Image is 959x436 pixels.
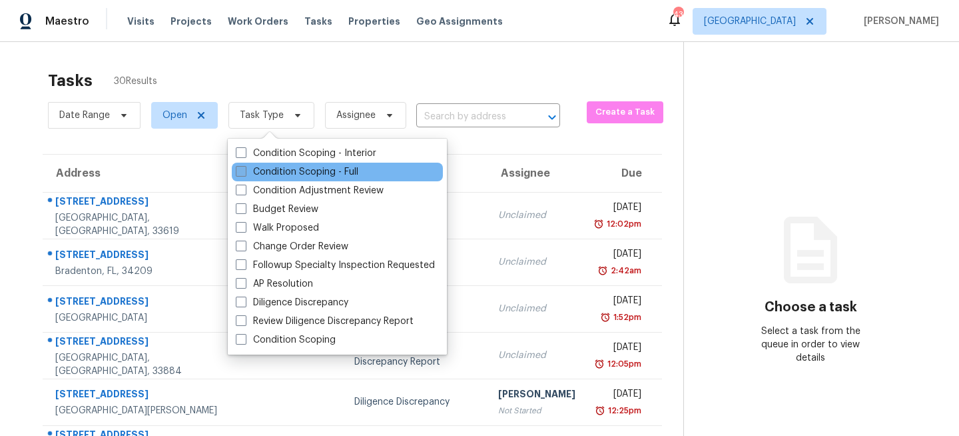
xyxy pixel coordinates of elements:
[236,277,313,291] label: AP Resolution
[55,248,234,265] div: [STREET_ADDRESS]
[236,240,348,253] label: Change Order Review
[498,255,575,269] div: Unclaimed
[114,75,157,88] span: 30 Results
[55,295,234,311] div: [STREET_ADDRESS]
[236,296,348,309] label: Diligence Discrepancy
[43,155,245,192] th: Address
[605,404,641,417] div: 12:25pm
[304,17,332,26] span: Tasks
[543,108,561,127] button: Open
[240,109,284,122] span: Task Type
[55,211,234,238] div: [GEOGRAPHIC_DATA], [GEOGRAPHIC_DATA], 33619
[608,264,641,277] div: 2:42am
[127,15,155,28] span: Visits
[348,15,400,28] span: Properties
[594,357,605,371] img: Overdue Alarm Icon
[236,147,376,160] label: Condition Scoping - Interior
[55,195,234,211] div: [STREET_ADDRESS]
[236,333,336,347] label: Condition Scoping
[45,15,89,28] span: Maestro
[59,109,110,122] span: Date Range
[416,15,503,28] span: Geo Assignments
[498,404,575,417] div: Not Started
[354,342,478,369] div: Review Diligence Discrepancy Report
[587,101,663,123] button: Create a Task
[228,15,288,28] span: Work Orders
[611,311,641,324] div: 1:52pm
[747,325,874,365] div: Select a task from the queue in order to view details
[55,351,234,378] div: [GEOGRAPHIC_DATA], [GEOGRAPHIC_DATA], 33884
[170,15,212,28] span: Projects
[416,107,523,127] input: Search by address
[236,221,319,235] label: Walk Proposed
[236,203,318,216] label: Budget Review
[236,315,414,328] label: Review Diligence Discrepancy Report
[597,387,641,404] div: [DATE]
[498,387,575,404] div: [PERSON_NAME]
[597,264,608,277] img: Overdue Alarm Icon
[600,311,611,324] img: Overdue Alarm Icon
[586,155,661,192] th: Due
[593,105,657,120] span: Create a Task
[162,109,187,122] span: Open
[236,165,358,179] label: Condition Scoping - Full
[765,301,857,314] h3: Choose a task
[55,404,234,417] div: [GEOGRAPHIC_DATA][PERSON_NAME]
[336,109,376,122] span: Assignee
[354,395,478,409] div: Diligence Discrepancy
[236,259,435,272] label: Followup Specialty Inspection Requested
[498,302,575,315] div: Unclaimed
[55,265,234,278] div: Bradenton, FL, 34209
[55,311,234,325] div: [GEOGRAPHIC_DATA]
[704,15,796,28] span: [GEOGRAPHIC_DATA]
[605,357,641,371] div: 12:05pm
[236,184,384,197] label: Condition Adjustment Review
[604,217,641,231] div: 12:02pm
[55,387,234,404] div: [STREET_ADDRESS]
[55,335,234,351] div: [STREET_ADDRESS]
[673,8,683,21] div: 43
[498,209,575,222] div: Unclaimed
[597,294,641,311] div: [DATE]
[498,349,575,362] div: Unclaimed
[48,74,93,87] h2: Tasks
[858,15,939,28] span: [PERSON_NAME]
[595,404,605,417] img: Overdue Alarm Icon
[597,201,641,217] div: [DATE]
[597,247,641,264] div: [DATE]
[487,155,586,192] th: Assignee
[597,341,641,357] div: [DATE]
[593,217,604,231] img: Overdue Alarm Icon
